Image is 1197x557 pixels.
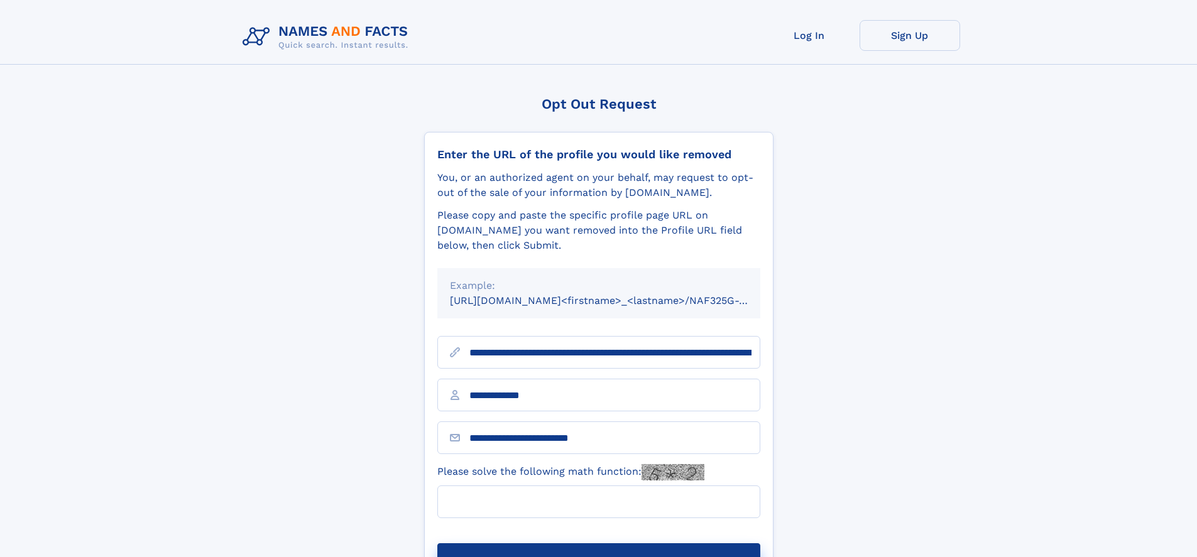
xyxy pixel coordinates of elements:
[450,295,784,306] small: [URL][DOMAIN_NAME]<firstname>_<lastname>/NAF325G-xxxxxxxx
[437,170,760,200] div: You, or an authorized agent on your behalf, may request to opt-out of the sale of your informatio...
[424,96,773,112] div: Opt Out Request
[450,278,748,293] div: Example:
[759,20,860,51] a: Log In
[860,20,960,51] a: Sign Up
[437,208,760,253] div: Please copy and paste the specific profile page URL on [DOMAIN_NAME] you want removed into the Pr...
[238,20,418,54] img: Logo Names and Facts
[437,148,760,161] div: Enter the URL of the profile you would like removed
[437,464,704,480] label: Please solve the following math function:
